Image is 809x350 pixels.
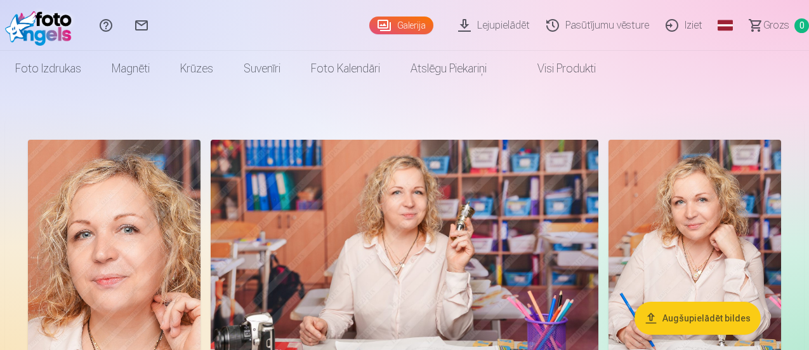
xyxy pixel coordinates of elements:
a: Visi produkti [502,51,611,86]
span: Grozs [763,18,789,33]
img: /fa1 [5,5,78,46]
a: Atslēgu piekariņi [395,51,502,86]
a: Magnēti [96,51,165,86]
a: Suvenīri [228,51,296,86]
span: 0 [794,18,809,33]
a: Galerija [369,17,433,34]
a: Foto kalendāri [296,51,395,86]
a: Krūzes [165,51,228,86]
button: Augšupielādēt bildes [635,302,761,335]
